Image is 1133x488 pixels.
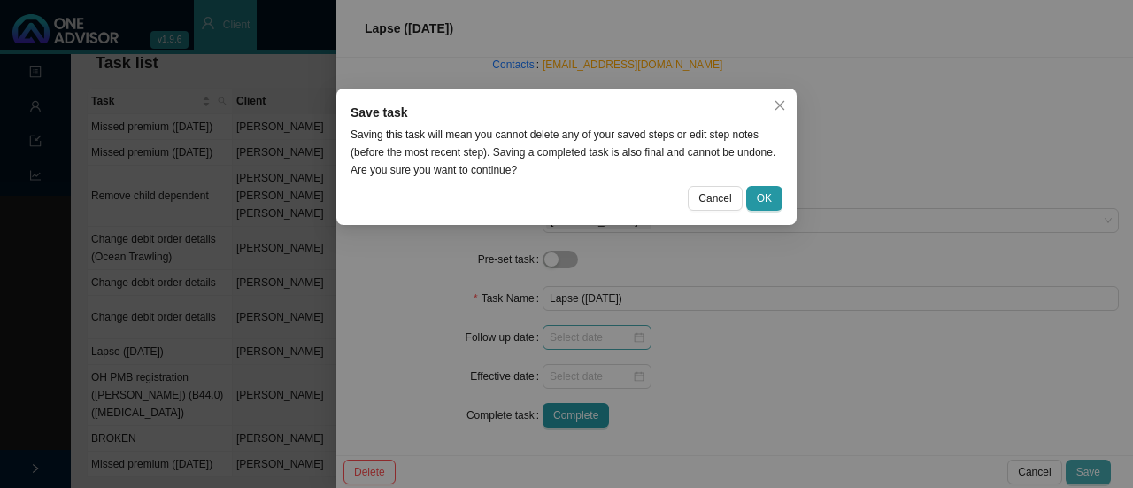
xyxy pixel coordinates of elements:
button: Close [767,93,792,118]
span: OK [757,190,772,207]
div: Saving this task will mean you cannot delete any of your saved steps or edit step notes (before t... [351,126,782,179]
button: Cancel [688,186,742,211]
span: close [774,99,786,112]
div: Save task [351,103,782,122]
button: OK [746,186,782,211]
span: Cancel [698,190,731,207]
